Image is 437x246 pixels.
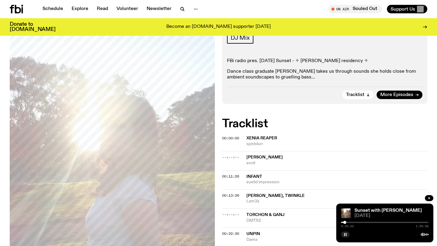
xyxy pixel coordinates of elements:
span: 00:22:30 [222,231,239,236]
a: Newsletter [143,5,175,13]
span: eyelid impression [246,179,427,185]
span: Lam3a [246,198,427,204]
p: FBi radio pres. [DATE] Sunset - ✧ [PERSON_NAME] residency ✧ [227,58,422,64]
a: Read [93,5,112,13]
span: 00:00:00 [222,136,239,141]
a: More Episodes [377,91,422,99]
a: DJ Mix [227,32,253,44]
span: [PERSON_NAME], Twinkle [246,194,305,198]
span: --:--:-- [222,155,239,160]
span: evoli [246,160,427,166]
a: Sunset with [PERSON_NAME] [354,208,422,213]
button: 00:13:26 [222,194,239,197]
span: spinblurr [246,141,427,147]
span: 0:05:02 [341,225,354,228]
button: 00:11:26 [222,175,239,178]
span: DMTS2 [246,218,427,224]
a: Schedule [39,5,67,13]
button: Support Us [387,5,427,13]
p: Dance class graduate [PERSON_NAME] takes us through sounds she holds close from ambient soundscap... [227,69,422,80]
span: --:--:-- [222,212,239,217]
span: More Episodes [380,93,413,97]
h3: Donate to [DOMAIN_NAME] [10,22,56,32]
h2: Tracklist [222,118,427,129]
span: [DATE] [354,214,429,218]
span: 00:11:26 [222,174,239,179]
a: Volunteer [113,5,142,13]
span: Tracklist [346,93,364,97]
button: On AirSouled Out [328,5,382,13]
span: Dama [246,237,374,243]
span: Support Us [391,6,415,12]
a: Explore [68,5,92,13]
button: 00:00:00 [222,137,239,140]
button: 00:22:30 [222,232,239,235]
span: [PERSON_NAME] [246,155,283,159]
span: Torchon & GANJ [246,213,285,217]
button: Tracklist [342,91,374,99]
span: 1:59:58 [416,225,429,228]
span: Unpin [246,232,260,236]
span: Xenia Reaper [246,136,277,140]
span: Infant [246,175,262,179]
p: Become an [DOMAIN_NAME] supporter [DATE] [166,24,271,30]
span: 00:13:26 [222,193,239,198]
span: DJ Mix [231,35,250,41]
